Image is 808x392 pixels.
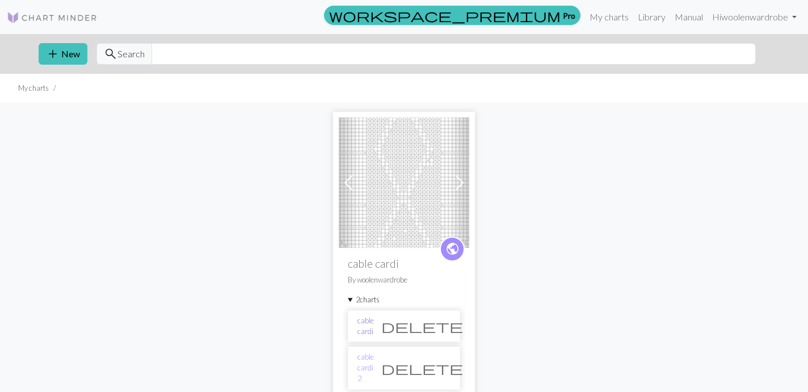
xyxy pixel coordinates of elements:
[445,238,460,260] i: public
[374,357,470,379] button: Delete chart
[381,318,463,334] span: delete
[117,47,145,61] span: Search
[339,117,469,248] img: cable cardi
[348,257,460,270] h2: cable cardi
[104,46,117,62] span: search
[357,352,374,385] a: cable cardi 2
[440,237,465,262] a: public
[39,43,87,65] button: New
[7,11,98,24] img: Logo
[381,360,463,376] span: delete
[339,176,469,187] a: cable cardi
[670,6,708,28] a: Manual
[18,83,49,94] li: My charts
[445,240,460,258] span: public
[348,275,460,285] p: By woolenwardrobe
[348,294,460,305] summary: 2charts
[585,6,633,28] a: My charts
[324,6,580,25] a: Pro
[329,7,561,23] span: workspace_premium
[46,46,60,62] span: add
[374,315,470,337] button: Delete chart
[633,6,670,28] a: Library
[708,6,801,28] a: Hiwoolenwardrobe
[357,315,374,337] a: cable cardi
